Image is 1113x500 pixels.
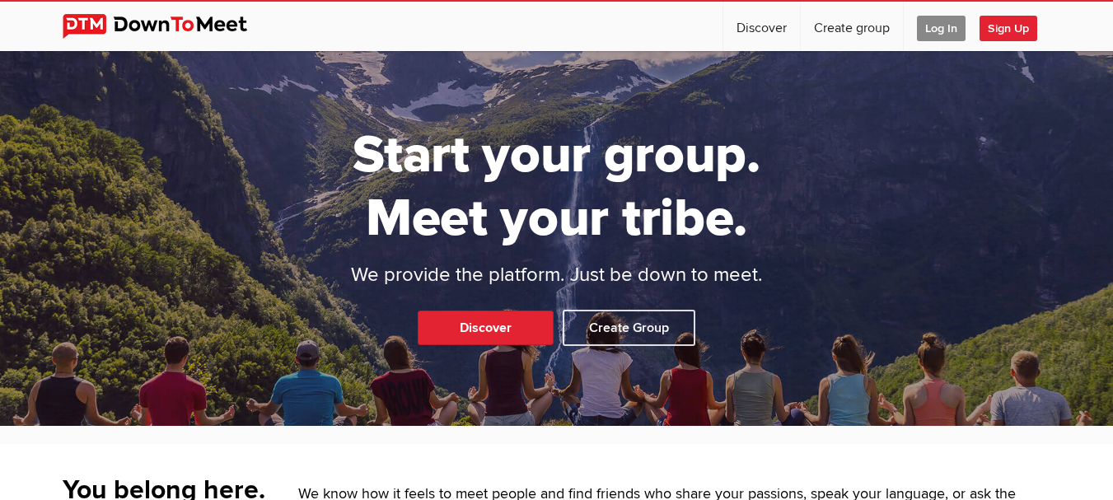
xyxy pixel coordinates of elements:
a: Discover [418,311,554,345]
a: Log In [904,2,979,51]
h1: Start your group. Meet your tribe. [289,124,825,250]
a: Create group [801,2,903,51]
a: Discover [723,2,800,51]
img: DownToMeet [63,14,273,39]
span: Sign Up [980,16,1037,41]
a: Create Group [563,310,695,346]
a: Sign Up [980,2,1050,51]
span: Log In [917,16,966,41]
